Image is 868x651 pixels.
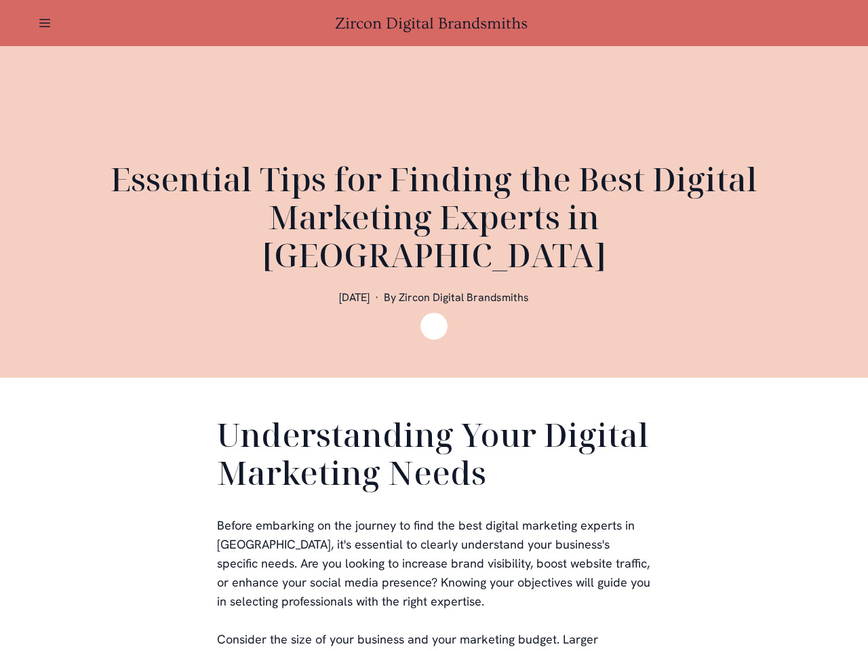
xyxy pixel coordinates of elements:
h1: Essential Tips for Finding the Best Digital Marketing Experts in [GEOGRAPHIC_DATA] [108,160,759,274]
h2: Understanding Your Digital Marketing Needs [217,416,651,497]
span: By Zircon Digital Brandsmiths [384,290,529,304]
p: Before embarking on the journey to find the best digital marketing experts in [GEOGRAPHIC_DATA], ... [217,516,651,611]
span: · [375,290,378,304]
span: [DATE] [339,290,370,304]
img: Zircon Digital Brandsmiths [420,313,448,340]
a: Zircon Digital Brandsmiths [335,14,533,33]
